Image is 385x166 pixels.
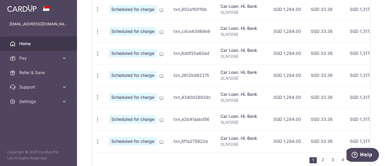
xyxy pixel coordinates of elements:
li: 1 [310,157,317,163]
div: Car Loan. HL Bank [220,47,264,53]
td: SGD 1,317.38 [345,64,381,86]
td: txn_3612bd82215 [169,64,216,86]
p: SLN109E [220,53,264,59]
td: SGD 33.38 [306,42,345,64]
span: Scheduled for charge [109,71,157,80]
span: Scheduled for charge [109,5,157,14]
div: Car Loan. HL Bank [220,113,264,119]
span: Scheduled for charge [109,49,157,58]
td: SGD 33.38 [306,130,345,152]
p: [EMAIL_ADDRESS][DOMAIN_NAME] [10,21,67,27]
td: txn_cdce43d68e9 [169,20,216,42]
img: CardUp [7,5,37,12]
div: Car Loan. HL Bank [220,3,264,9]
td: SGD 33.38 [306,108,345,130]
p: SLN109E [220,31,264,37]
td: txn_4340d2893dc [169,86,216,108]
td: SGD 1,284.00 [269,86,306,108]
p: SLN109E [220,141,264,147]
p: SLN109E [220,9,264,15]
span: Scheduled for charge [109,115,157,124]
span: Scheduled for charge [109,137,157,146]
p: SLN109E [220,75,264,81]
div: Car Loan. HL Bank [220,135,264,141]
div: Car Loan. HL Bank [220,91,264,97]
span: Refer & Save [19,70,59,76]
td: SGD 1,317.38 [345,20,381,42]
span: Scheduled for charge [109,93,157,102]
td: SGD 1,317.38 [345,86,381,108]
td: SGD 1,284.00 [269,42,306,64]
a: 3 [329,156,336,163]
td: txn_e2b41aabd56 [169,108,216,130]
div: Car Loan. HL Bank [220,69,264,75]
td: SGD 1,284.00 [269,20,306,42]
td: SGD 1,284.00 [269,108,306,130]
td: SGD 1,284.00 [269,130,306,152]
span: Support [19,84,59,90]
a: 2 [319,156,326,163]
a: 4 [339,156,346,163]
td: SGD 33.38 [306,20,345,42]
td: SGD 1,317.38 [345,42,381,64]
td: SGD 1,317.38 [345,130,381,152]
td: txn_8f1a275922e [169,130,216,152]
p: SLN109E [220,97,264,103]
td: SGD 33.38 [306,86,345,108]
td: SGD 1,317.38 [345,108,381,130]
td: SGD 1,284.00 [269,64,306,86]
span: Settings [19,99,59,105]
p: SLN109E [220,119,264,125]
div: Car Loan. HL Bank [220,25,264,31]
iframe: Opens a widget where you can find more information [346,148,379,163]
td: txn_6d0f20a60ad [169,42,216,64]
span: Home [19,41,59,47]
span: Pay [19,55,59,61]
span: Scheduled for charge [109,27,157,36]
td: SGD 33.38 [306,64,345,86]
